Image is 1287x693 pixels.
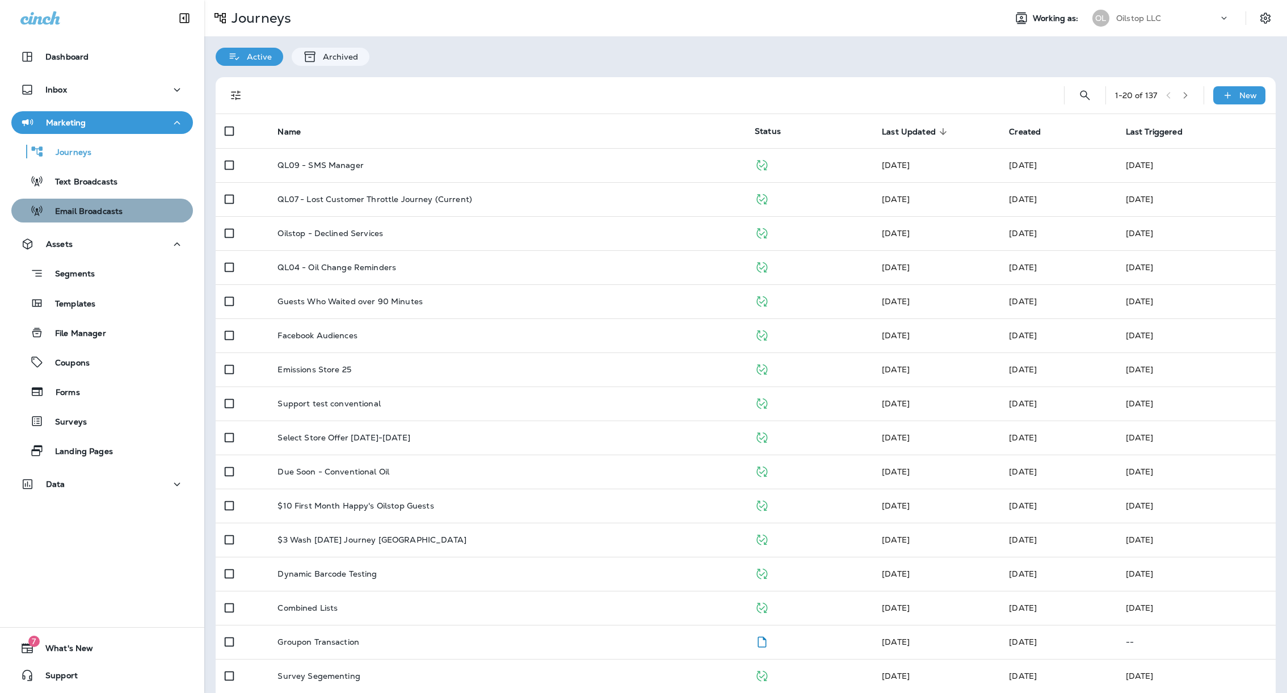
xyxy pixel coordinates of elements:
[1009,398,1037,409] span: Priscilla Valverde
[44,417,87,428] p: Surveys
[11,169,193,193] button: Text Broadcasts
[755,329,769,339] span: Published
[755,499,769,510] span: Published
[882,127,936,137] span: Last Updated
[1009,603,1037,613] span: Jay Ferrick
[882,296,910,306] span: Developer Integrations
[317,52,358,61] p: Archived
[755,193,769,203] span: Published
[277,399,381,408] p: Support test conventional
[1115,91,1158,100] div: 1 - 20 of 137
[277,603,338,612] p: Combined Lists
[882,228,910,238] span: J-P Scoville
[882,398,910,409] span: Priscilla Valverde
[1126,637,1267,646] p: --
[1009,228,1037,238] span: J-P Scoville
[277,637,359,646] p: Groupon Transaction
[11,45,193,68] button: Dashboard
[1239,91,1257,100] p: New
[755,227,769,237] span: Published
[882,364,910,375] span: Developer Integrations
[44,329,106,339] p: File Manager
[277,433,410,442] p: Select Store Offer [DATE]-[DATE]
[755,261,769,271] span: Published
[1009,194,1037,204] span: Unknown
[34,644,93,657] span: What's New
[34,671,78,684] span: Support
[1117,387,1276,421] td: [DATE]
[44,207,123,217] p: Email Broadcasts
[882,330,910,341] span: Developer Integrations
[11,199,193,222] button: Email Broadcasts
[11,78,193,101] button: Inbox
[882,160,910,170] span: Jay Ferrick
[755,126,781,136] span: Status
[11,321,193,345] button: File Manager
[44,447,113,457] p: Landing Pages
[11,140,193,163] button: Journeys
[45,52,89,61] p: Dashboard
[1009,467,1037,477] span: Jay Ferrick
[1117,489,1276,523] td: [DATE]
[46,480,65,489] p: Data
[11,233,193,255] button: Assets
[11,261,193,285] button: Segments
[1009,364,1037,375] span: Jay Ferrick
[169,7,200,30] button: Collapse Sidebar
[277,229,383,238] p: Oilstop - Declined Services
[11,473,193,495] button: Data
[1126,127,1197,137] span: Last Triggered
[882,432,910,443] span: Jay Ferrick
[1255,8,1276,28] button: Settings
[755,397,769,408] span: Published
[1009,330,1037,341] span: Jay Ferrick
[755,159,769,169] span: Published
[882,262,910,272] span: Jay Ferrick
[28,636,40,647] span: 7
[277,331,357,340] p: Facebook Audiences
[1117,352,1276,387] td: [DATE]
[882,194,910,204] span: Unknown
[882,569,910,579] span: Priscilla Valverde
[277,263,396,272] p: QL04 - Oil Change Reminders
[1117,250,1276,284] td: [DATE]
[44,299,95,310] p: Templates
[1009,535,1037,545] span: Jay Ferrick
[1009,127,1041,137] span: Created
[1126,127,1183,137] span: Last Triggered
[277,195,472,204] p: QL07 - Lost Customer Throttle Journey (Current)
[1117,421,1276,455] td: [DATE]
[1116,14,1162,23] p: Oilstop LLC
[46,240,73,249] p: Assets
[882,637,910,647] span: Jay Ferrick
[882,467,910,477] span: Jay Ferrick
[1033,14,1081,23] span: Working as:
[277,535,466,544] p: $3 Wash [DATE] Journey [GEOGRAPHIC_DATA]
[277,501,434,510] p: $10 First Month Happy's Oilstop Guests
[755,465,769,476] span: Published
[1117,591,1276,625] td: [DATE]
[755,602,769,612] span: Published
[277,127,301,137] span: Name
[755,670,769,680] span: Published
[241,52,272,61] p: Active
[11,291,193,315] button: Templates
[882,535,910,545] span: Jay Ferrick
[11,409,193,433] button: Surveys
[11,664,193,687] button: Support
[1117,148,1276,182] td: [DATE]
[755,363,769,373] span: Published
[277,467,389,476] p: Due Soon - Conventional Oil
[1009,127,1055,137] span: Created
[1074,84,1096,107] button: Search Journeys
[755,568,769,578] span: Published
[882,127,950,137] span: Last Updated
[1009,637,1037,647] span: Jay Ferrick
[11,380,193,404] button: Forms
[1009,160,1037,170] span: Jay Ferrick
[277,297,423,306] p: Guests Who Waited over 90 Minutes
[1117,318,1276,352] td: [DATE]
[44,177,117,188] p: Text Broadcasts
[1009,569,1037,579] span: Priscilla Valverde
[882,603,910,613] span: Jay Ferrick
